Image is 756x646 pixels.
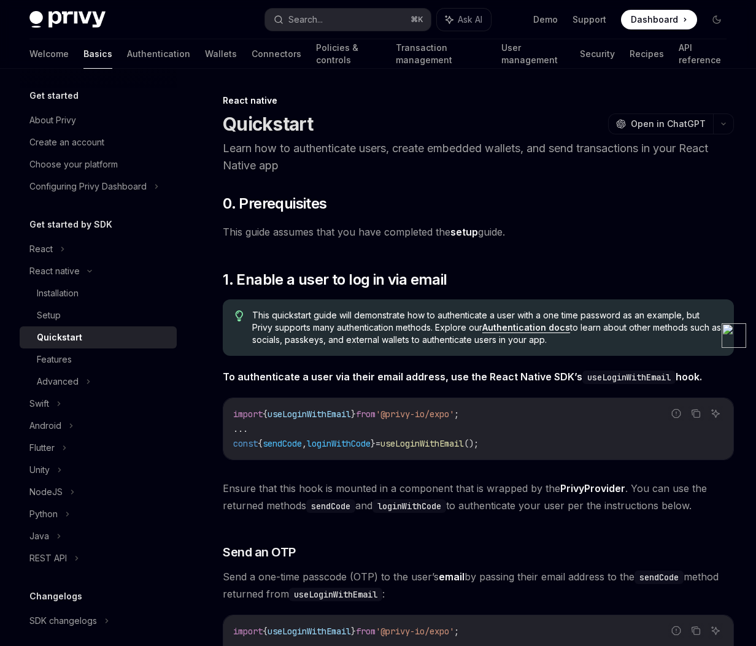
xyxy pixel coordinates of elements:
[205,39,237,69] a: Wallets
[679,39,727,69] a: API reference
[20,153,177,175] a: Choose your platform
[235,310,244,321] svg: Tip
[223,113,314,135] h1: Quickstart
[223,194,326,213] span: 0. Prerequisites
[307,438,371,449] span: loginWithCode
[223,544,296,561] span: Send an OTP
[29,396,49,411] div: Swift
[582,371,676,384] code: useLoginWithEmail
[223,480,734,514] span: Ensure that this hook is mounted in a component that is wrapped by the . You can use the returned...
[29,88,79,103] h5: Get started
[252,309,722,346] span: This quickstart guide will demonstrate how to authenticate a user with a one time password as an ...
[573,13,606,26] a: Support
[20,109,177,131] a: About Privy
[708,406,723,421] button: Ask AI
[83,39,112,69] a: Basics
[458,13,482,26] span: Ask AI
[20,131,177,153] a: Create an account
[356,409,376,420] span: from
[265,9,431,31] button: Search...⌘K
[258,438,263,449] span: {
[688,406,704,421] button: Copy the contents from the code block
[263,626,268,637] span: {
[20,304,177,326] a: Setup
[233,438,258,449] span: const
[608,113,713,134] button: Open in ChatGPT
[631,118,706,130] span: Open in ChatGPT
[450,226,478,239] a: setup
[252,39,301,69] a: Connectors
[29,440,55,455] div: Flutter
[437,9,491,31] button: Ask AI
[223,568,734,602] span: Send a one-time passcode (OTP) to the user’s by passing their email address to the method returne...
[376,409,454,420] span: '@privy-io/expo'
[29,113,76,128] div: About Privy
[439,571,465,583] strong: email
[306,499,355,513] code: sendCode
[233,423,248,434] span: ...
[29,242,53,256] div: React
[29,217,112,232] h5: Get started by SDK
[29,485,63,499] div: NodeJS
[454,626,459,637] span: ;
[288,12,323,27] div: Search...
[223,94,734,107] div: React native
[376,626,454,637] span: '@privy-io/expo'
[29,418,61,433] div: Android
[223,371,702,383] strong: To authenticate a user via their email address, use the React Native SDK’s hook.
[20,326,177,348] a: Quickstart
[268,409,351,420] span: useLoginWithEmail
[708,623,723,639] button: Ask AI
[29,613,97,628] div: SDK changelogs
[302,438,307,449] span: ,
[560,482,625,495] a: PrivyProvider
[37,330,82,345] div: Quickstart
[482,322,570,333] a: Authentication docs
[263,438,302,449] span: sendCode
[351,626,356,637] span: }
[29,529,49,544] div: Java
[631,13,678,26] span: Dashboard
[501,39,566,69] a: User management
[316,39,381,69] a: Policies & controls
[668,406,684,421] button: Report incorrect code
[29,507,58,521] div: Python
[29,589,82,604] h5: Changelogs
[37,374,79,389] div: Advanced
[621,10,697,29] a: Dashboard
[688,623,704,639] button: Copy the contents from the code block
[29,157,118,172] div: Choose your platform
[29,179,147,194] div: Configuring Privy Dashboard
[533,13,558,26] a: Demo
[356,626,376,637] span: from
[668,623,684,639] button: Report incorrect code
[223,270,447,290] span: 1. Enable a user to log in via email
[464,438,479,449] span: ();
[29,551,67,566] div: REST API
[37,308,61,323] div: Setup
[376,438,380,449] span: =
[263,409,268,420] span: {
[351,409,356,420] span: }
[223,223,734,240] span: This guide assumes that you have completed the guide.
[380,438,464,449] span: useLoginWithEmail
[29,39,69,69] a: Welcome
[127,39,190,69] a: Authentication
[371,438,376,449] span: }
[630,39,664,69] a: Recipes
[20,348,177,371] a: Features
[396,39,486,69] a: Transaction management
[29,11,106,28] img: dark logo
[580,39,615,69] a: Security
[411,15,423,25] span: ⌘ K
[454,409,459,420] span: ;
[223,140,734,174] p: Learn how to authenticate users, create embedded wallets, and send transactions in your React Nat...
[233,409,263,420] span: import
[634,571,684,584] code: sendCode
[268,626,351,637] span: useLoginWithEmail
[20,282,177,304] a: Installation
[37,286,79,301] div: Installation
[707,10,727,29] button: Toggle dark mode
[233,626,263,637] span: import
[29,135,104,150] div: Create an account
